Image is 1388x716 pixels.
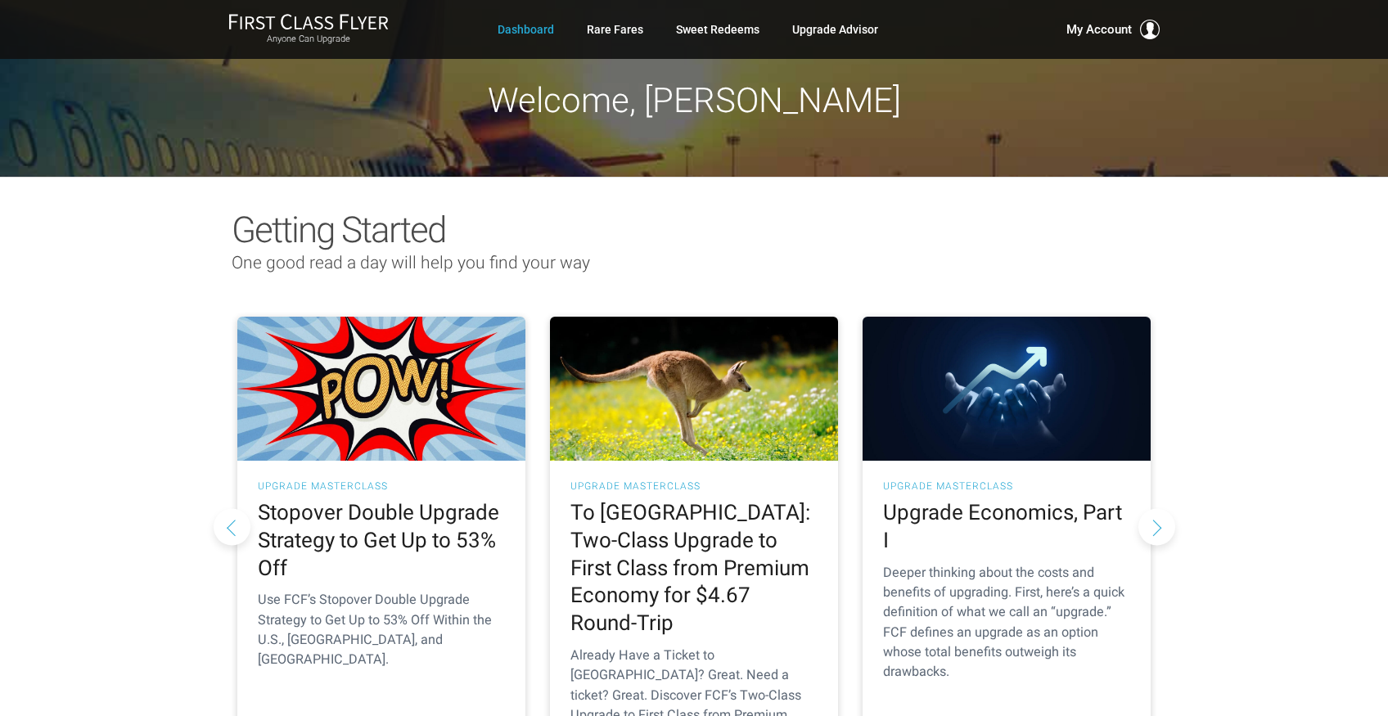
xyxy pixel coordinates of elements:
button: Next slide [1138,508,1175,545]
h3: UPGRADE MASTERCLASS [258,481,505,491]
a: Rare Fares [587,15,643,44]
small: Anyone Can Upgrade [228,34,389,45]
button: Previous slide [214,508,250,545]
a: Sweet Redeems [676,15,759,44]
span: Welcome, [PERSON_NAME] [488,80,901,120]
button: My Account [1066,20,1160,39]
p: Deeper thinking about the costs and benefits of upgrading. First, here’s a quick definition of wh... [883,563,1130,682]
a: Dashboard [498,15,554,44]
a: Upgrade Advisor [792,15,878,44]
p: Use FCF’s Stopover Double Upgrade Strategy to Get Up to 53% Off Within the U.S., [GEOGRAPHIC_DATA... [258,590,505,669]
h2: Upgrade Economics, Part I [883,499,1130,555]
h3: UPGRADE MASTERCLASS [883,481,1130,491]
span: My Account [1066,20,1132,39]
a: First Class FlyerAnyone Can Upgrade [228,13,389,46]
h3: UPGRADE MASTERCLASS [570,481,818,491]
span: Getting Started [232,209,445,251]
img: First Class Flyer [228,13,389,30]
h2: To [GEOGRAPHIC_DATA]: Two-Class Upgrade to First Class from Premium Economy for $4.67 Round-Trip [570,499,818,637]
span: One good read a day will help you find your way [232,253,590,272]
h2: Stopover Double Upgrade Strategy to Get Up to 53% Off [258,499,505,582]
